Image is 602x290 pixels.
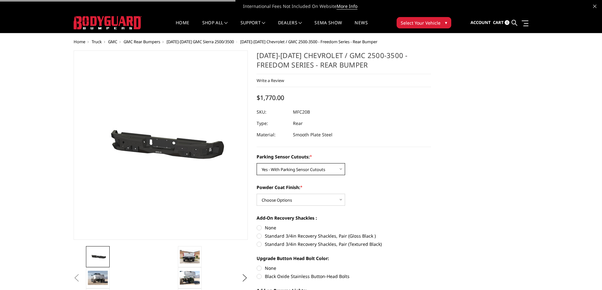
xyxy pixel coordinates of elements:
a: Home [176,21,189,33]
img: 2020-2025 Chevrolet / GMC 2500-3500 - Freedom Series - Rear Bumper [88,271,108,285]
img: 2020-2025 Chevrolet / GMC 2500-3500 - Freedom Series - Rear Bumper [180,271,200,284]
label: Standard 3/4in Recovery Shackles, Pair (Textured Black) [257,241,431,247]
label: Upgrade Button Head Bolt Color: [257,255,431,262]
button: Select Your Vehicle [397,17,451,28]
span: $1,770.00 [257,93,284,102]
a: GMC [108,39,117,44]
label: Add-On Recovery Shackles : [257,215,431,221]
dt: SKU: [257,106,288,118]
span: Cart [493,20,504,25]
a: GMC Rear Bumpers [124,39,160,44]
a: Write a Review [257,78,284,83]
label: Powder Coat Finish: [257,184,431,191]
span: 0 [505,20,509,25]
label: Standard 3/4in Recovery Shackles, Pair (Gloss Black ) [257,233,431,239]
dd: Smooth Plate Steel [293,129,332,140]
dt: Material: [257,129,288,140]
a: shop all [202,21,228,33]
label: None [257,224,431,231]
img: 2020-2025 Chevrolet / GMC 2500-3500 - Freedom Series - Rear Bumper [180,250,200,263]
a: 2020-2025 Chevrolet / GMC 2500-3500 - Freedom Series - Rear Bumper [74,50,248,240]
label: None [257,265,431,271]
a: Home [74,39,85,44]
label: Parking Sensor Cutouts: [257,153,431,160]
a: More Info [337,3,357,9]
a: SEMA Show [314,21,342,33]
a: Dealers [278,21,302,33]
h1: [DATE]-[DATE] Chevrolet / GMC 2500-3500 - Freedom Series - Rear Bumper [257,50,431,74]
a: Support [240,21,265,33]
dd: Rear [293,118,303,129]
a: Cart 0 [493,14,509,31]
span: Select Your Vehicle [401,20,441,26]
img: BODYGUARD BUMPERS [74,16,142,29]
img: 2020-2025 Chevrolet / GMC 2500-3500 - Freedom Series - Rear Bumper [88,252,108,262]
a: Account [471,14,491,31]
button: Previous [72,273,82,283]
dt: Type: [257,118,288,129]
label: Black Oxide Stainless Button-Head Bolts [257,273,431,280]
a: [DATE]-[DATE] GMC Sierra 2500/3500 [167,39,234,44]
span: Account [471,20,491,25]
a: News [355,21,368,33]
span: ▾ [445,19,447,26]
dd: MFC20B [293,106,310,118]
a: Truck [92,39,102,44]
span: [DATE]-[DATE] Chevrolet / GMC 2500-3500 - Freedom Series - Rear Bumper [240,39,377,44]
button: Next [240,273,249,283]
